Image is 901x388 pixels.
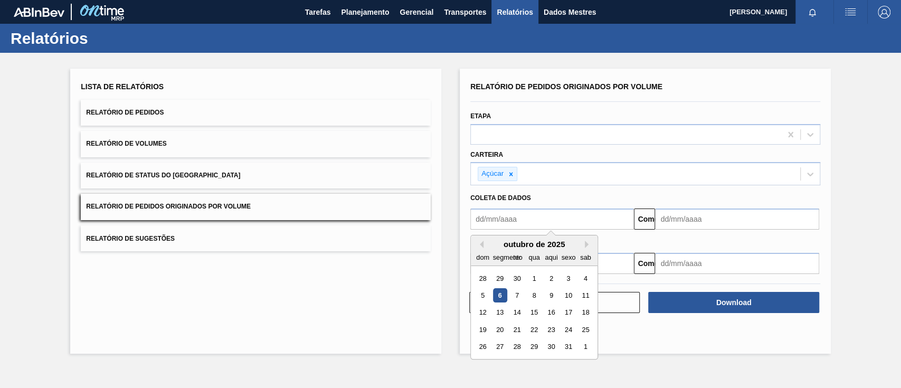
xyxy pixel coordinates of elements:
input: dd/mm/aaaa [655,209,819,230]
button: Relatório de Pedidos [81,100,431,126]
img: ações do usuário [844,6,857,18]
div: Escolha terça-feira, 30 de setembro de 2025 [510,271,524,286]
input: dd/mm/aaaa [655,253,819,274]
font: 3 [566,275,570,282]
font: 30 [513,275,520,282]
font: Transportes [444,8,486,16]
font: 28 [479,275,487,282]
font: 31 [565,343,572,351]
div: Escolha terça-feira, 14 de outubro de 2025 [510,306,524,320]
button: Relatório de Status do [GEOGRAPHIC_DATA] [81,163,431,188]
font: 24 [565,326,572,334]
font: 4 [584,275,587,282]
font: Gerencial [400,8,433,16]
font: 19 [479,326,487,334]
div: Escolha domingo, 12 de outubro de 2025 [476,306,490,320]
font: outubro de 2025 [504,240,565,249]
div: Escolha sexta-feira, 3 de outubro de 2025 [561,271,575,286]
font: dom [476,253,489,261]
div: Escolha quinta-feira, 30 de outubro de 2025 [544,340,558,354]
button: Notificações [795,5,829,20]
div: Escolha quarta-feira, 29 de outubro de 2025 [527,340,541,354]
font: Planejamento [341,8,389,16]
div: Escolha quarta-feira, 8 de outubro de 2025 [527,288,541,302]
div: Escolha sexta-feira, 31 de outubro de 2025 [561,340,575,354]
font: 21 [513,326,520,334]
font: Comeu [638,215,662,223]
font: 29 [496,275,504,282]
font: 16 [547,309,555,317]
font: 9 [549,291,553,299]
div: Escolha segunda-feira, 27 de outubro de 2025 [493,340,507,354]
button: Relatório de Sugestões [81,225,431,251]
font: Etapa [470,112,491,120]
div: Escolha domingo, 26 de outubro de 2025 [476,340,490,354]
font: Dados Mestres [544,8,596,16]
font: Relatórios [497,8,533,16]
div: Escolha terça-feira, 28 de outubro de 2025 [510,340,524,354]
button: Comeu [634,253,655,274]
div: Escolha quinta-feira, 9 de outubro de 2025 [544,288,558,302]
font: segmento [493,253,523,261]
font: Relatório de Pedidos Originados por Volume [470,82,662,91]
font: Relatório de Sugestões [86,234,175,242]
img: TNhmsLtSVTkK8tSr43FrP2fwEKptu5GPRR3wAAAABJRU5ErkJggg== [14,7,64,17]
div: Escolha domingo, 5 de outubro de 2025 [476,288,490,302]
div: Escolha domingo, 28 de setembro de 2025 [476,271,490,286]
font: sexo [561,253,575,261]
font: qua [528,253,539,261]
font: 2 [549,275,553,282]
div: Escolha terça-feira, 21 de outubro de 2025 [510,323,524,337]
font: 27 [496,343,504,351]
button: Próximo mês [585,241,592,248]
input: dd/mm/aaaa [470,209,634,230]
div: Escolha quarta-feira, 22 de outubro de 2025 [527,323,541,337]
font: Relatório de Pedidos [86,109,164,116]
font: Relatório de Pedidos Originados por Volume [86,203,251,211]
div: Escolha sábado, 4 de outubro de 2025 [578,271,593,286]
div: Escolha quarta-feira, 1 de outubro de 2025 [527,271,541,286]
button: Mês anterior [476,241,483,248]
div: mês 2025-10 [474,270,594,355]
font: 29 [530,343,538,351]
font: 11 [582,291,589,299]
button: Download [648,292,819,313]
font: 14 [513,309,520,317]
img: Sair [878,6,890,18]
button: Limpar [469,292,640,313]
div: Escolha sábado, 18 de outubro de 2025 [578,306,593,320]
div: Escolha quinta-feira, 16 de outubro de 2025 [544,306,558,320]
div: Escolha sexta-feira, 10 de outubro de 2025 [561,288,575,302]
font: 1 [584,343,587,351]
font: 23 [547,326,555,334]
div: Escolha sábado, 25 de outubro de 2025 [578,323,593,337]
font: Relatórios [11,30,88,47]
font: aqui [545,253,557,261]
font: 10 [565,291,572,299]
font: 6 [498,291,502,299]
font: ter [513,253,521,261]
div: Escolha segunda-feira, 20 de outubro de 2025 [493,323,507,337]
font: 25 [582,326,589,334]
div: Escolha segunda-feira, 29 de setembro de 2025 [493,271,507,286]
div: Escolha quinta-feira, 23 de outubro de 2025 [544,323,558,337]
font: 15 [530,309,538,317]
font: 20 [496,326,504,334]
font: 22 [530,326,538,334]
div: Escolha sexta-feira, 24 de outubro de 2025 [561,323,575,337]
font: 7 [515,291,519,299]
font: Tarefas [305,8,331,16]
div: Escolha sexta-feira, 17 de outubro de 2025 [561,306,575,320]
div: Escolha quinta-feira, 2 de outubro de 2025 [544,271,558,286]
font: Lista de Relatórios [81,82,164,91]
div: Escolha domingo, 19 de outubro de 2025 [476,323,490,337]
div: Escolha segunda-feira, 13 de outubro de 2025 [493,306,507,320]
font: 8 [532,291,536,299]
button: Relatório de Volumes [81,131,431,157]
font: 18 [582,309,589,317]
font: sab [580,253,591,261]
font: Coleta de dados [470,194,531,202]
div: Escolha terça-feira, 7 de outubro de 2025 [510,288,524,302]
font: 30 [547,343,555,351]
font: Download [716,298,752,307]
